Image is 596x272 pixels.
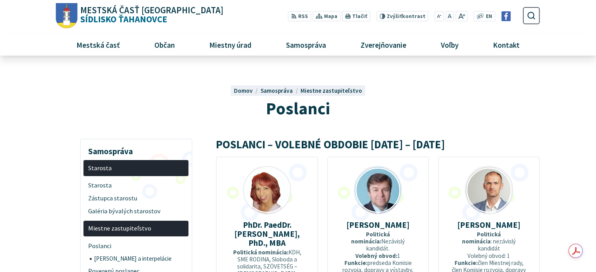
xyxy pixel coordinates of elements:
[140,34,189,55] a: Občan
[90,252,189,265] a: [PERSON_NAME] a interpelácie
[73,34,123,55] span: Mestská časť
[501,11,511,21] img: Prejsť na Facebook stránku
[261,87,301,94] a: Samospráva
[83,179,188,192] a: Starosta
[427,34,473,55] a: Voľby
[486,13,492,21] span: EN
[88,162,184,175] span: Starosta
[56,3,78,29] img: Prejsť na domovskú stránku
[234,87,253,94] span: Domov
[56,3,223,29] a: Logo Sídlisko Ťahanovce, prejsť na domovskú stránku.
[484,13,495,21] a: EN
[455,11,467,22] button: Zväčšiť veľkosť písma
[298,13,308,21] span: RSS
[261,87,293,94] span: Samospráva
[462,231,501,245] strong: Politická nominácia
[346,220,409,230] strong: [PERSON_NAME]
[466,167,512,213] img: marek_fedorecko
[490,34,523,55] span: Kontakt
[479,34,534,55] a: Kontakt
[234,87,261,94] a: Domov
[244,167,290,213] img: Uršula Ambrušová (002)
[83,141,188,157] h3: Samospráva
[88,192,184,205] span: Zástupca starostu
[352,13,367,20] span: Tlačiť
[88,179,184,192] span: Starosta
[387,13,426,20] span: kontrast
[272,34,341,55] a: Samospráva
[206,34,254,55] span: Miestny úrad
[455,259,478,267] strong: Funkcie:
[457,220,520,230] strong: [PERSON_NAME]
[344,259,368,267] strong: Funkcie:
[216,137,445,151] span: POSLANCI – VOLEBNÉ OBDOBIE [DATE] – [DATE]
[88,240,184,252] span: Poslanci
[288,11,311,22] a: RSS
[80,6,223,15] span: Mestská časť [GEOGRAPHIC_DATA]
[266,97,330,119] span: Poslanci
[94,252,184,265] span: [PERSON_NAME] a interpelácie
[88,222,184,235] span: Miestne zastupiteľstvo
[438,34,462,55] span: Voľby
[313,11,341,22] a: Mapa
[376,11,428,22] button: Zvýšiťkontrast
[435,11,444,22] button: Zmenšiť veľkosť písma
[83,160,188,176] a: Starosta
[342,11,370,22] button: Tlačiť
[151,34,178,55] span: Občan
[357,34,409,55] span: Zverejňovanie
[233,249,288,256] strong: Politická nominácia:
[83,192,188,205] a: Zástupca starostu
[78,6,224,24] span: Sídlisko Ťahanovce
[88,205,184,218] span: Galéria bývalých starostov
[445,11,454,22] button: Nastaviť pôvodnú veľkosť písma
[83,240,188,252] a: Poslanci
[62,34,134,55] a: Mestská časť
[195,34,266,55] a: Miestny úrad
[355,252,397,259] strong: Volebný obvod:
[387,13,402,20] span: Zvýšiť
[234,220,300,248] strong: PhDr. PaedDr. [PERSON_NAME], PhD., MBA
[324,13,337,21] span: Mapa
[83,221,188,237] a: Miestne zastupiteľstvo
[351,231,390,245] strong: Politická nominácia:
[346,34,421,55] a: Zverejňovanie
[355,167,401,213] img: Beres_15x20
[301,87,362,94] a: Miestne zastupiteľstvo
[83,205,188,218] a: Galéria bývalých starostov
[283,34,329,55] span: Samospráva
